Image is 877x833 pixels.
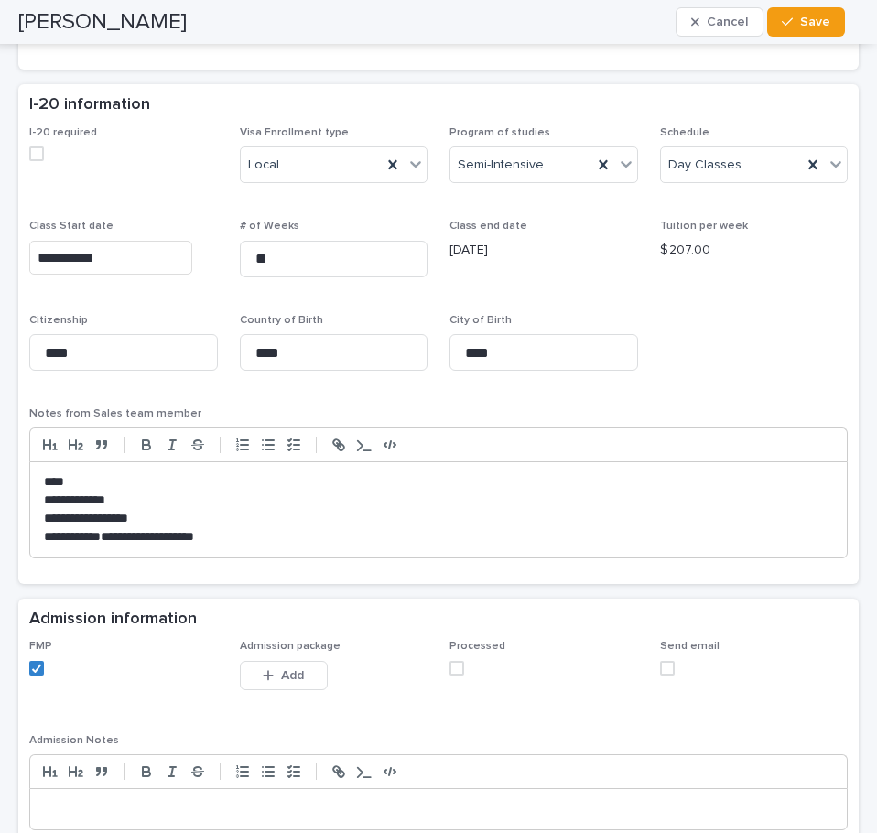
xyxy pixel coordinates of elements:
[29,408,201,419] span: Notes from Sales team member
[660,241,849,260] p: $ 207.00
[458,156,544,175] span: Semi-Intensive
[29,221,114,232] span: Class Start date
[449,641,505,652] span: Processed
[767,7,845,37] button: Save
[449,315,512,326] span: City of Birth
[660,221,748,232] span: Tuition per week
[29,127,97,138] span: I-20 required
[29,315,88,326] span: Citizenship
[29,641,52,652] span: FMP
[240,127,349,138] span: Visa Enrollment type
[281,669,304,682] span: Add
[449,221,527,232] span: Class end date
[248,156,279,175] span: Local
[449,127,550,138] span: Program of studies
[800,16,830,28] span: Save
[449,241,638,260] p: [DATE]
[668,156,742,175] span: Day Classes
[660,127,709,138] span: Schedule
[29,735,119,746] span: Admission Notes
[240,641,341,652] span: Admission package
[707,16,748,28] span: Cancel
[240,661,328,690] button: Add
[29,610,197,630] h2: Admission information
[18,9,187,36] h2: [PERSON_NAME]
[240,315,323,326] span: Country of Birth
[676,7,763,37] button: Cancel
[29,95,150,115] h2: I-20 information
[660,641,720,652] span: Send email
[240,221,299,232] span: # of Weeks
